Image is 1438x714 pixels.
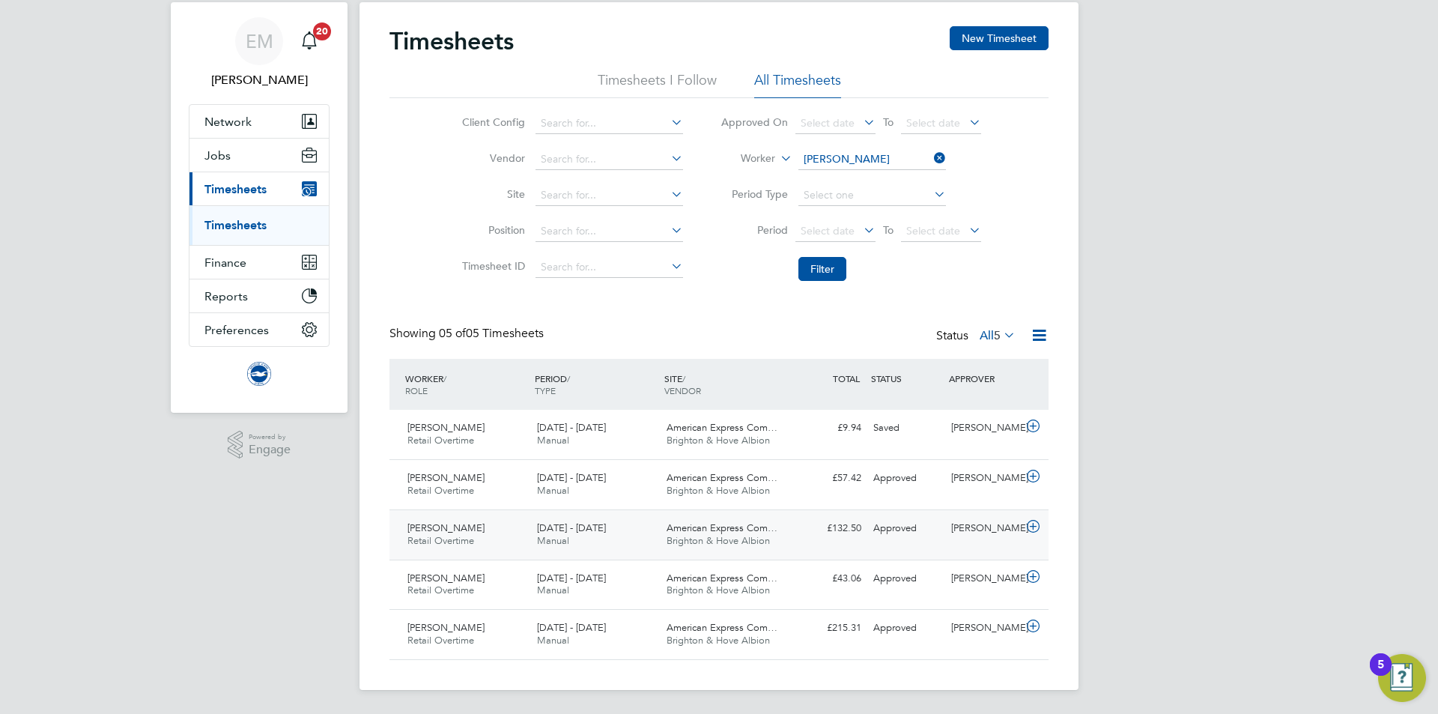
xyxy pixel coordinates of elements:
label: Client Config [458,115,525,129]
div: £43.06 [789,566,867,591]
span: VENDOR [664,384,701,396]
span: 5 [994,328,1001,343]
span: American Express Com… [667,572,777,584]
button: Network [189,105,329,138]
span: Jobs [204,148,231,163]
div: Approved [867,516,945,541]
span: 20 [313,22,331,40]
span: To [879,112,898,132]
h2: Timesheets [389,26,514,56]
input: Search for... [536,149,683,170]
span: Brighton & Hove Albion [667,634,770,647]
span: [DATE] - [DATE] [537,421,606,434]
input: Search for... [536,221,683,242]
span: [DATE] - [DATE] [537,621,606,634]
label: Timesheet ID [458,259,525,273]
span: Reports [204,289,248,303]
div: Approved [867,616,945,641]
div: STATUS [867,365,945,392]
span: [PERSON_NAME] [407,421,485,434]
span: TOTAL [833,372,860,384]
div: PERIOD [531,365,661,404]
label: Vendor [458,151,525,165]
span: Manual [537,634,569,647]
span: [DATE] - [DATE] [537,471,606,484]
span: Preferences [204,323,269,337]
input: Search for... [798,149,946,170]
div: WORKER [401,365,531,404]
span: American Express Com… [667,471,777,484]
li: Timesheets I Follow [598,71,717,98]
a: Go to home page [189,362,330,386]
div: SITE [661,365,790,404]
span: Retail Overtime [407,434,474,447]
span: Select date [906,116,960,130]
span: [PERSON_NAME] [407,471,485,484]
div: Saved [867,416,945,441]
a: Timesheets [204,218,267,232]
button: Open Resource Center, 5 new notifications [1378,654,1426,702]
div: £132.50 [789,516,867,541]
span: American Express Com… [667,421,777,434]
button: Finance [189,246,329,279]
div: APPROVER [945,365,1023,392]
div: 5 [1377,665,1384,684]
input: Search for... [536,113,683,134]
div: [PERSON_NAME] [945,466,1023,491]
label: Position [458,223,525,237]
button: New Timesheet [950,26,1049,50]
span: Manual [537,434,569,447]
label: All [980,328,1016,343]
span: Brighton & Hove Albion [667,584,770,596]
div: Approved [867,566,945,591]
span: / [682,372,685,384]
span: Manual [537,534,569,547]
span: American Express Com… [667,521,777,534]
span: Manual [537,584,569,596]
div: [PERSON_NAME] [945,566,1023,591]
div: Status [936,326,1019,347]
div: Timesheets [189,205,329,245]
button: Timesheets [189,172,329,205]
label: Approved On [720,115,788,129]
span: [PERSON_NAME] [407,621,485,634]
span: To [879,220,898,240]
nav: Main navigation [171,2,348,413]
span: Select date [801,116,855,130]
li: All Timesheets [754,71,841,98]
span: American Express Com… [667,621,777,634]
span: Retail Overtime [407,484,474,497]
span: [DATE] - [DATE] [537,572,606,584]
span: Timesheets [204,182,267,196]
div: [PERSON_NAME] [945,616,1023,641]
input: Search for... [536,257,683,278]
span: [PERSON_NAME] [407,521,485,534]
div: £215.31 [789,616,867,641]
span: [PERSON_NAME] [407,572,485,584]
span: / [567,372,570,384]
span: Brighton & Hove Albion [667,534,770,547]
span: 05 of [439,326,466,341]
div: Approved [867,466,945,491]
a: 20 [294,17,324,65]
span: Network [204,115,252,129]
span: EM [246,31,273,51]
span: Retail Overtime [407,534,474,547]
label: Worker [708,151,775,166]
button: Filter [798,257,846,281]
button: Preferences [189,313,329,346]
a: Powered byEngage [228,431,291,459]
input: Search for... [536,185,683,206]
span: Edyta Marchant [189,71,330,89]
div: £57.42 [789,466,867,491]
span: [DATE] - [DATE] [537,521,606,534]
span: Select date [801,224,855,238]
span: 05 Timesheets [439,326,544,341]
div: [PERSON_NAME] [945,516,1023,541]
span: Brighton & Hove Albion [667,434,770,447]
span: Engage [249,444,291,456]
div: [PERSON_NAME] [945,416,1023,441]
span: Select date [906,224,960,238]
label: Period [720,223,788,237]
label: Site [458,187,525,201]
